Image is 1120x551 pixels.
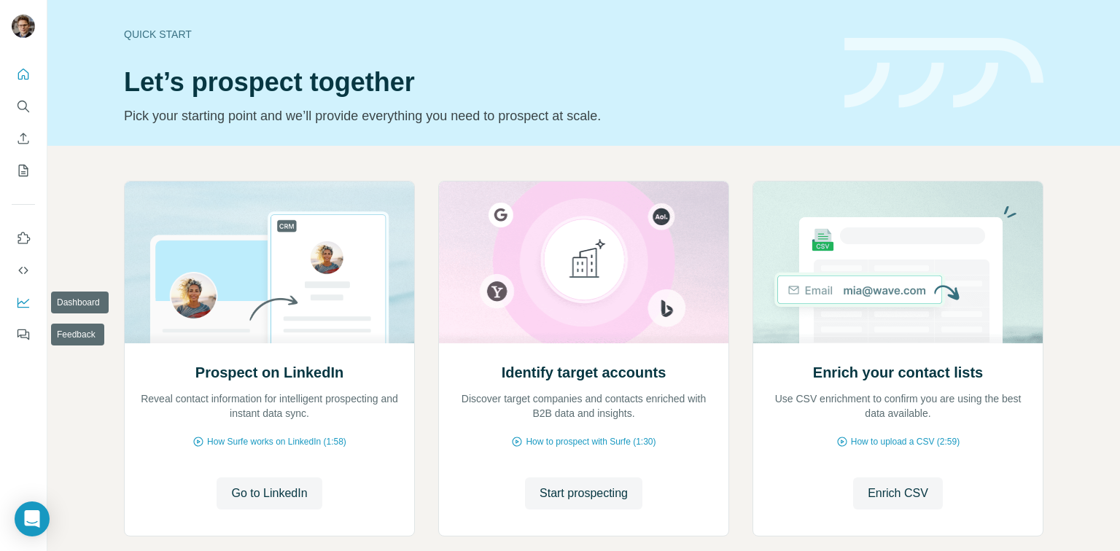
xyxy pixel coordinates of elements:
[12,157,35,184] button: My lists
[540,485,628,502] span: Start prospecting
[12,61,35,87] button: Quick start
[851,435,960,448] span: How to upload a CSV (2:59)
[231,485,307,502] span: Go to LinkedIn
[12,321,35,348] button: Feedback
[768,391,1028,421] p: Use CSV enrichment to confirm you are using the best data available.
[502,362,666,383] h2: Identify target accounts
[868,485,928,502] span: Enrich CSV
[813,362,983,383] h2: Enrich your contact lists
[12,225,35,251] button: Use Surfe on LinkedIn
[12,257,35,284] button: Use Surfe API
[124,106,827,126] p: Pick your starting point and we’ll provide everything you need to prospect at scale.
[12,125,35,152] button: Enrich CSV
[139,391,400,421] p: Reveal contact information for intelligent prospecting and instant data sync.
[526,435,656,448] span: How to prospect with Surfe (1:30)
[124,181,415,343] img: Prospect on LinkedIn
[12,93,35,120] button: Search
[454,391,714,421] p: Discover target companies and contacts enriched with B2B data and insights.
[124,27,827,42] div: Quick start
[438,181,729,343] img: Identify target accounts
[844,38,1043,109] img: banner
[195,362,343,383] h2: Prospect on LinkedIn
[124,68,827,97] h1: Let’s prospect together
[12,289,35,316] button: Dashboard
[15,501,50,536] div: Open Intercom Messenger
[12,15,35,38] img: Avatar
[752,181,1043,343] img: Enrich your contact lists
[525,477,642,509] button: Start prospecting
[207,435,346,448] span: How Surfe works on LinkedIn (1:58)
[217,477,322,509] button: Go to LinkedIn
[853,477,943,509] button: Enrich CSV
